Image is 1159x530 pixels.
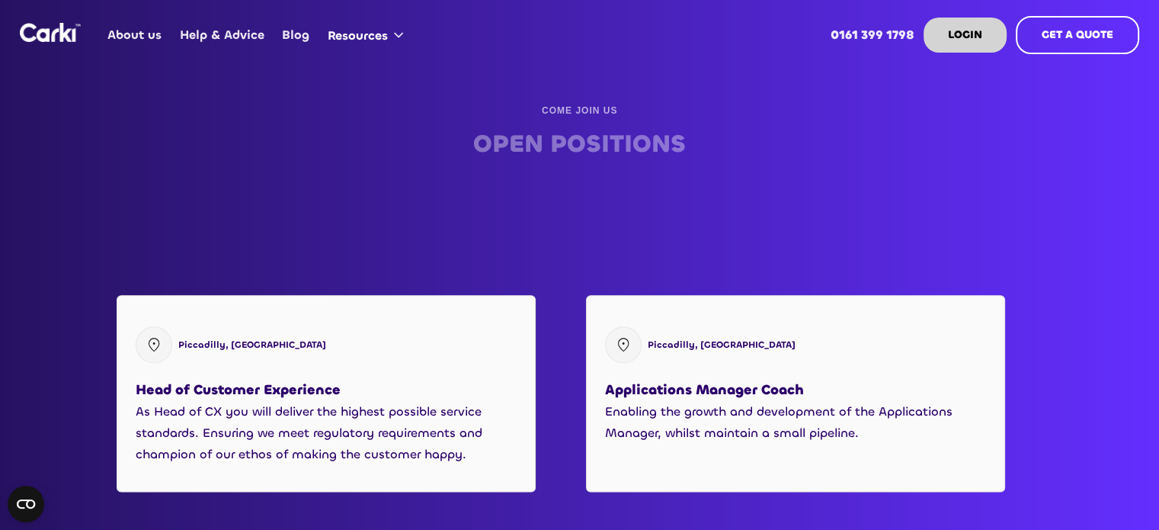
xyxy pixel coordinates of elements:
h2: OPEN POSITIONS [473,130,686,157]
strong: LOGIN [948,27,982,42]
a: GET A QUOTE [1016,16,1139,54]
div: Piccadilly, [GEOGRAPHIC_DATA] [178,337,326,352]
a: home [20,23,81,42]
a: LOGIN [924,18,1007,53]
h3: Head of Customer Experience [136,378,341,401]
strong: 0161 399 1798 [831,27,914,43]
img: Logo [20,23,81,42]
a: About us [99,5,171,65]
p: As Head of CX you will deliver the highest possible service standards. Ensuring we meet regulator... [136,401,517,465]
button: Open CMP widget [8,486,44,522]
div: Piccadilly, [GEOGRAPHIC_DATA] [648,337,796,352]
a: Blog [274,5,319,65]
div: Resources [319,6,418,64]
h3: Applications Manager Coach [605,378,804,401]
div: COME JOIN US [542,102,617,117]
a: Piccadilly, [GEOGRAPHIC_DATA]Head of Customer ExperienceAs Head of CX you will deliver the highes... [117,112,536,492]
a: Help & Advice [171,5,273,65]
strong: GET A QUOTE [1042,27,1113,42]
div: Resources [328,27,388,44]
a: Piccadilly, [GEOGRAPHIC_DATA]Applications Manager CoachEnabling the growth and development of the... [586,112,1005,492]
a: 0161 399 1798 [822,5,924,65]
p: Enabling the growth and development of the Applications Manager, whilst maintain a small pipeline. [605,401,986,444]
